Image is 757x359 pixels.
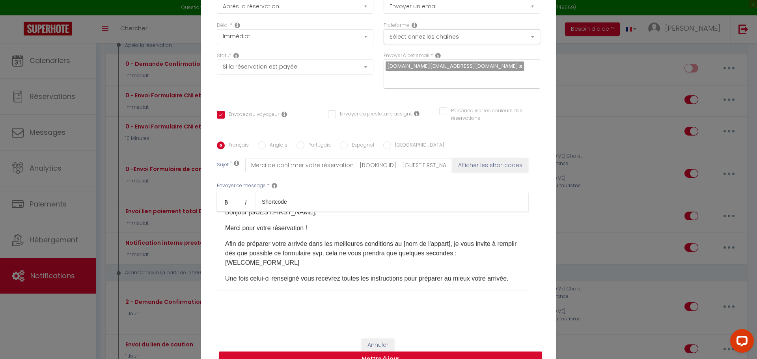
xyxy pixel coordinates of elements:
[452,158,528,172] button: Afficher les shortcodes
[412,22,417,28] i: Action Channel
[387,62,518,70] span: [DOMAIN_NAME][EMAIL_ADDRESS][DOMAIN_NAME]
[282,111,287,117] i: Envoyer au voyageur
[225,239,520,268] p: Afin de préparer votre arrivée dans les meilleures conditions au [nom de l'appart]​, je vous invi...
[233,52,239,59] i: Booking status
[348,141,374,150] label: Espagnol
[225,290,520,299] p: Merci.
[225,208,520,217] p: Bonjour [GUEST:FIRST_NAME],
[304,141,331,150] label: Portugais
[414,110,420,117] i: Envoyer au prestataire si il est assigné
[266,141,287,150] label: Anglais
[435,52,441,59] i: Recipient
[384,22,409,29] label: Plateforme
[272,182,277,189] i: Message
[391,141,444,150] label: [GEOGRAPHIC_DATA]
[236,192,255,211] a: Italic
[384,29,540,44] button: Sélectionnez les chaînes
[217,182,266,190] label: Envoyer ce message
[217,161,229,169] label: Sujet
[724,326,757,359] iframe: LiveChat chat widget
[234,160,239,166] i: Subject
[235,22,240,28] i: Action Time
[225,274,520,283] p: Une fois celui-ci renseigné vous recevrez toutes les instructions pour préparer au mieux votre ar...
[217,52,231,60] label: Statut
[255,192,293,211] a: Shortcode
[225,141,249,150] label: Français
[384,52,429,60] label: Envoyer à cet email
[217,22,229,29] label: Délai
[217,192,236,211] a: Bold
[362,339,394,352] button: Annuler
[225,223,520,233] p: Merci pour votre réservation !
